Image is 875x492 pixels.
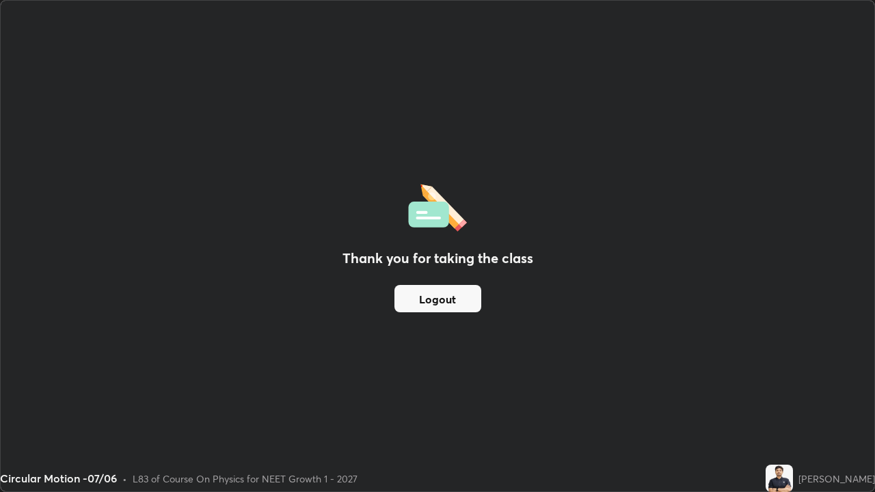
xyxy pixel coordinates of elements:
div: L83 of Course On Physics for NEET Growth 1 - 2027 [133,471,358,486]
button: Logout [394,285,481,312]
img: 98d66aa6592e4b0fb7560eafe1db0121.jpg [766,465,793,492]
div: [PERSON_NAME] [798,471,875,486]
img: offlineFeedback.1438e8b3.svg [408,180,467,232]
div: • [122,471,127,486]
h2: Thank you for taking the class [342,248,533,269]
